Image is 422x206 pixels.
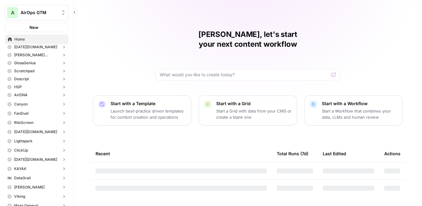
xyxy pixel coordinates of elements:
p: Launch best-practice driven templates for content creation and operations [111,108,186,120]
span: Home [14,37,66,42]
p: Start with a Template [111,101,186,107]
span: Descript [14,76,29,82]
span: [DATE][DOMAIN_NAME] [14,157,57,162]
p: Start a Grid with data from your CMS or create a blank one [216,108,292,120]
p: Start with a Grid [216,101,292,107]
button: GlossGenius [5,58,68,68]
button: Descript [5,74,68,84]
p: Start with a Workflow [322,101,397,107]
button: New [5,23,68,32]
span: A [11,9,14,16]
span: [PERSON_NAME] [14,184,45,190]
span: Lightspark [14,138,33,144]
button: [PERSON_NAME] [PERSON_NAME] [5,50,68,60]
button: HSP [5,82,68,92]
button: Canyon [5,100,68,109]
button: ClickUp [5,146,68,155]
span: DataGrail [14,175,31,181]
button: Viking [5,192,68,201]
div: Actions [384,145,401,162]
button: [DATE][DOMAIN_NAME] [5,155,68,164]
button: RiteScreen [5,118,68,127]
button: Start with a GridStart a Grid with data from your CMS or create a blank one [199,95,297,125]
span: AirDNA [14,92,28,98]
span: [DATE][DOMAIN_NAME] [14,129,57,135]
button: KAYAK [5,164,68,173]
button: Workspace: AirOps GTM [5,5,68,20]
button: Start with a TemplateLaunch best-practice driven templates for content creation and operations [93,95,191,125]
span: New [29,24,38,30]
span: [PERSON_NAME] [PERSON_NAME] [14,52,59,58]
a: Home [5,34,68,44]
div: Recent [96,145,267,162]
button: [DATE][DOMAIN_NAME] [5,42,68,52]
img: h9d1gqu3d35tdujas2tcrii55b8r [7,176,12,180]
span: Scratchpad [14,68,34,74]
span: KAYAK [14,166,26,172]
button: [PERSON_NAME] [5,183,68,192]
span: ClickUp [14,148,28,153]
button: Lightspark [5,137,68,146]
div: Total Runs (7d) [277,145,308,162]
button: Scratchpad [5,66,68,76]
span: HSP [14,84,22,90]
button: Start with a WorkflowStart a Workflow that combines your data, LLMs and human review [304,95,403,125]
span: RiteScreen [14,120,33,125]
button: AirDNA [5,90,68,100]
div: Last Edited [323,145,346,162]
span: [DATE][DOMAIN_NAME] [14,44,57,50]
span: Viking [14,194,25,199]
button: FanDuel [5,109,68,118]
button: [DATE][DOMAIN_NAME] [5,127,68,137]
button: DataGrail [5,173,68,183]
h1: [PERSON_NAME], let's start your next content workflow [156,30,340,49]
span: Canyon [14,101,28,107]
input: What would you like to create today? [160,72,329,78]
span: FanDuel [14,111,29,116]
span: AirOps GTM [21,10,58,16]
p: Start a Workflow that combines your data, LLMs and human review [322,108,397,120]
span: GlossGenius [14,60,36,66]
